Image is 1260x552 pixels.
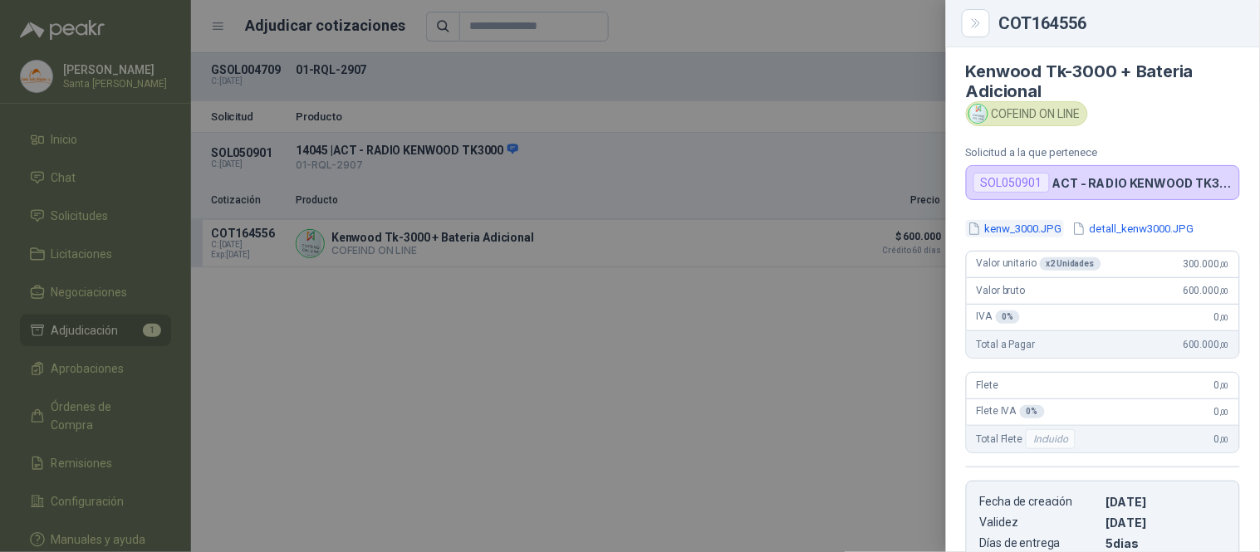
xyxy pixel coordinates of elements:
button: detall_kenw3000.JPG [1071,220,1196,237]
span: Flete IVA [977,405,1045,418]
div: 0 % [996,310,1021,324]
span: Flete [977,379,998,391]
div: Incluido [1026,429,1076,449]
span: 0 [1214,379,1229,391]
span: 0 [1214,311,1229,323]
p: [DATE] [1106,495,1226,509]
p: Días de entrega [980,536,1100,550]
span: Valor bruto [977,285,1025,296]
span: 600.000 [1183,339,1229,350]
div: x 2 Unidades [1040,257,1101,271]
span: ,00 [1219,340,1229,349]
span: Valor unitario [977,257,1101,271]
span: ,00 [1219,435,1229,444]
h4: Kenwood Tk-3000 + Bateria Adicional [966,61,1240,101]
p: Solicitud a la que pertenece [966,146,1240,159]
img: Company Logo [969,105,988,123]
span: IVA [977,310,1020,324]
p: [DATE] [1106,515,1226,530]
span: 0 [1214,406,1229,418]
div: COT164556 [999,15,1240,32]
span: 600.000 [1183,285,1229,296]
button: kenw_3000.JPG [966,220,1064,237]
span: ,00 [1219,313,1229,322]
div: 0 % [1020,405,1045,418]
p: Validez [980,515,1100,530]
div: COFEIND ON LINE [966,101,1088,126]
span: ,00 [1219,260,1229,269]
span: 300.000 [1183,258,1229,270]
span: 0 [1214,433,1229,445]
span: Total Flete [977,429,1079,449]
span: Total a Pagar [977,339,1035,350]
span: ,00 [1219,381,1229,390]
div: SOL050901 [973,173,1050,193]
span: ,00 [1219,286,1229,296]
span: ,00 [1219,408,1229,417]
button: Close [966,13,986,33]
p: 5 dias [1106,536,1226,550]
p: ACT - RADIO KENWOOD TK3000 [1053,176,1233,190]
p: Fecha de creación [980,495,1100,509]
